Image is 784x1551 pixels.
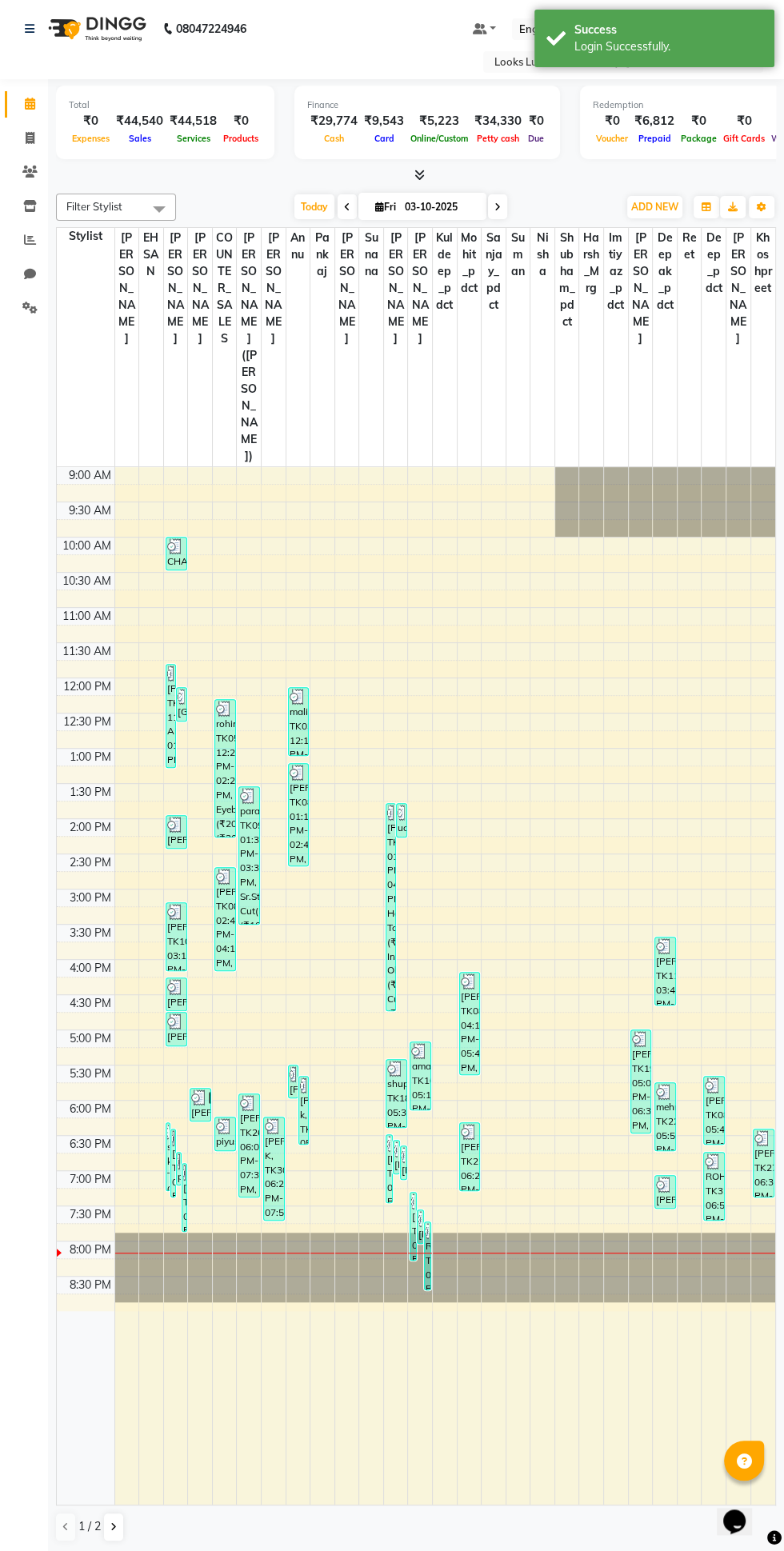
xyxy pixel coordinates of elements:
[166,1013,186,1045] div: [PERSON_NAME] k, TK14, 04:50 PM-05:20 PM, [PERSON_NAME] Trimming (₹500)
[717,1487,768,1535] iframe: chat widget
[631,112,678,130] div: ₹6,812
[66,1065,114,1082] div: 5:30 PM
[359,228,383,282] span: Sunana
[289,764,309,865] div: [PERSON_NAME], TK08, 01:15 PM-02:45 PM, Dermalogica Treatment Facial(F) (₹5000),Rubber Mask(F) (₹...
[720,133,768,144] span: Gift Cards
[171,1129,175,1197] div: [PERSON_NAME], TK28, 06:30 PM-07:30 PM, [PERSON_NAME] Trimming (₹500),Stylist Cut(M) (₹700)
[239,1094,259,1197] div: [PERSON_NAME], TK26, 06:00 PM-07:30 PM, Sr.Stylist Cut(M) (₹1000),[PERSON_NAME] Trimming (₹500)
[433,228,457,315] span: Kuldeep_pdct
[166,538,186,570] div: CHATNYA, TK01, 10:00 AM-10:30 AM, Stylist Cut(M) (₹700)
[289,688,309,755] div: malika, TK03, 12:10 PM-01:10 PM, Eyebrows & Upperlips (₹100),Forehead Threading (₹100)
[704,1077,724,1144] div: [PERSON_NAME], TK08, 05:45 PM-06:45 PM, K Shampoo Conditioning(F) (₹550),Foot Massage(F) (₹500)
[418,1210,423,1243] div: [PERSON_NAME], TK23, 07:40 PM-08:10 PM, Kids Cut(M) (₹400)
[458,228,482,298] span: Mohit_pdct
[460,1123,480,1190] div: [PERSON_NAME], TK25, 06:25 PM-07:25 PM, Pedi Labs Pedicure(M) (₹1500)
[66,1277,114,1293] div: 8:30 PM
[174,133,214,144] span: Services
[635,133,674,144] span: Prepaid
[310,228,334,282] span: Pankaj
[751,228,775,298] span: Khoshpreet
[113,112,166,130] div: ₹44,540
[59,608,114,625] div: 11:00 AM
[69,112,113,130] div: ₹0
[78,1518,101,1535] span: 1 / 2
[408,228,432,349] span: [PERSON_NAME]
[220,112,262,130] div: ₹0
[164,228,188,349] span: [PERSON_NAME]
[471,112,525,130] div: ₹34,330
[66,467,114,484] div: 9:00 AM
[215,1117,235,1150] div: piyush, TK21, 06:20 PM-06:50 PM, Ear Wax (₹500)
[410,1193,416,1260] div: [PERSON_NAME], TK25, 07:25 PM-08:25 PM, Sr.Stylist Cut(M) (₹1000)
[525,133,547,144] span: Due
[386,1060,406,1127] div: shupra, TK18, 05:30 PM-06:30 PM, Shampoo Conditioning L'oreal(M) (₹450),Blow Dry Stylist(F)* (₹400)
[371,133,398,144] span: Card
[407,133,471,144] span: Online/Custom
[631,1030,651,1133] div: [PERSON_NAME], TK19, 05:05 PM-06:35 PM, Shampoo Conditioning L'oreal(M) (₹450),Hair Upstyling(F)*...
[176,6,246,51] b: 08047224946
[321,133,347,144] span: Cash
[702,228,726,298] span: Deep_pdct
[371,201,400,213] span: Fri
[307,98,547,112] div: Finance
[631,201,678,213] span: ADD NEW
[530,228,554,282] span: Nisha
[525,112,547,130] div: ₹0
[239,787,259,924] div: param, TK09, 01:35 PM-03:35 PM, Sr.Stylist Cut(M) (₹1000),[PERSON_NAME] Trimming (₹500),Detan(M) ...
[66,749,114,766] div: 1:00 PM
[66,1030,114,1047] div: 5:00 PM
[215,700,235,837] div: rohini, TK05, 12:20 PM-02:20 PM, Eyebrows (₹200),Eyebrows (₹200),Underarms Waxing (₹150),Full Arm...
[66,1171,114,1188] div: 7:00 PM
[335,228,359,349] span: [PERSON_NAME]
[66,995,114,1012] div: 4:30 PM
[289,1065,298,1097] div: [PERSON_NAME], TK15, 05:35 PM-06:05 PM, Eyebrows (₹200)
[41,6,150,51] img: logo
[166,903,186,970] div: [PERSON_NAME], TK10, 03:15 PM-04:15 PM, Color Touchup Majirel(M) (₹1800)
[69,133,113,144] span: Expenses
[115,228,139,349] span: [PERSON_NAME]
[482,228,506,315] span: Sanjay_pdct
[384,228,408,349] span: [PERSON_NAME]
[425,1222,430,1289] div: ROHIT, TK31, 07:50 PM-08:50 PM, K Shampoo Conditioning(F) (₹550),Blow Dry Stylist(F)* (₹400)
[754,1129,774,1197] div: [PERSON_NAME], TK27, 06:30 PM-07:30 PM, Sr.Stylist Cut(M) (₹1000)
[166,112,220,130] div: ₹44,518
[262,228,286,349] span: [PERSON_NAME]
[66,1136,114,1153] div: 6:30 PM
[400,195,480,219] input: 2025-10-03
[66,1101,114,1117] div: 6:00 PM
[653,228,677,315] span: Deepak_pdct
[474,133,522,144] span: Petty cash
[166,1123,170,1190] div: sidhnat k, TK24, 06:25 PM-07:25 PM, Stylist Cut(M) (₹700),Shave Regular (₹500)
[555,228,579,332] span: Shubham_pdct
[574,38,762,55] div: Login Successfully.
[60,678,114,695] div: 12:00 PM
[59,573,114,590] div: 10:30 AM
[190,1089,210,1121] div: [PERSON_NAME], TK17, 05:55 PM-06:25 PM, [PERSON_NAME] Trimming (₹500)
[66,819,114,836] div: 2:00 PM
[166,665,175,767] div: [PERSON_NAME], TK04, 11:50 AM-01:20 PM, [PERSON_NAME] Trimming (₹500),Sr.Stylist Cut(M) (₹1000)
[69,98,262,112] div: Total
[299,1077,308,1144] div: [PERSON_NAME] k, TK20, 05:45 PM-06:45 PM, Chin Waxing (₹200),Eyebrows & Upperlips (₹100)
[66,1241,114,1258] div: 8:00 PM
[220,133,262,144] span: Products
[66,925,114,941] div: 3:30 PM
[410,1042,430,1109] div: amarty, TK16, 05:15 PM-06:15 PM, Sr.Stylist Cut(M) (₹1000)
[66,960,114,977] div: 4:00 PM
[397,804,406,837] div: uday, TK06, 01:50 PM-02:20 PM, Stylist Cut(M) (₹700)
[704,1153,724,1220] div: ROHIT, TK31, 06:50 PM-07:50 PM, Foot Prints Pedicure(M) (₹1000)
[593,112,631,130] div: ₹0
[166,978,186,1010] div: [PERSON_NAME], TK13, 04:20 PM-04:50 PM, [PERSON_NAME] Trimming (₹500)
[401,1146,406,1179] div: [PERSON_NAME], TK08, 06:45 PM-07:15 PM, Shampoo Conditioning L'oreal(M) (₹450)
[286,228,310,265] span: Annu
[307,112,361,130] div: ₹29,774
[593,133,631,144] span: Voucher
[66,889,114,906] div: 3:00 PM
[66,1206,114,1223] div: 7:30 PM
[57,228,114,245] div: Stylist
[678,228,702,265] span: Reet
[59,538,114,554] div: 10:00 AM
[627,196,682,218] button: ADD NEW
[506,228,530,282] span: Suman
[604,228,628,315] span: Imtiyaz_pdct
[460,973,480,1074] div: [PERSON_NAME], TK08, 04:15 PM-05:45 PM, [PERSON_NAME] and Gloss Fusio Dose (₹2800),Head Massage(F...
